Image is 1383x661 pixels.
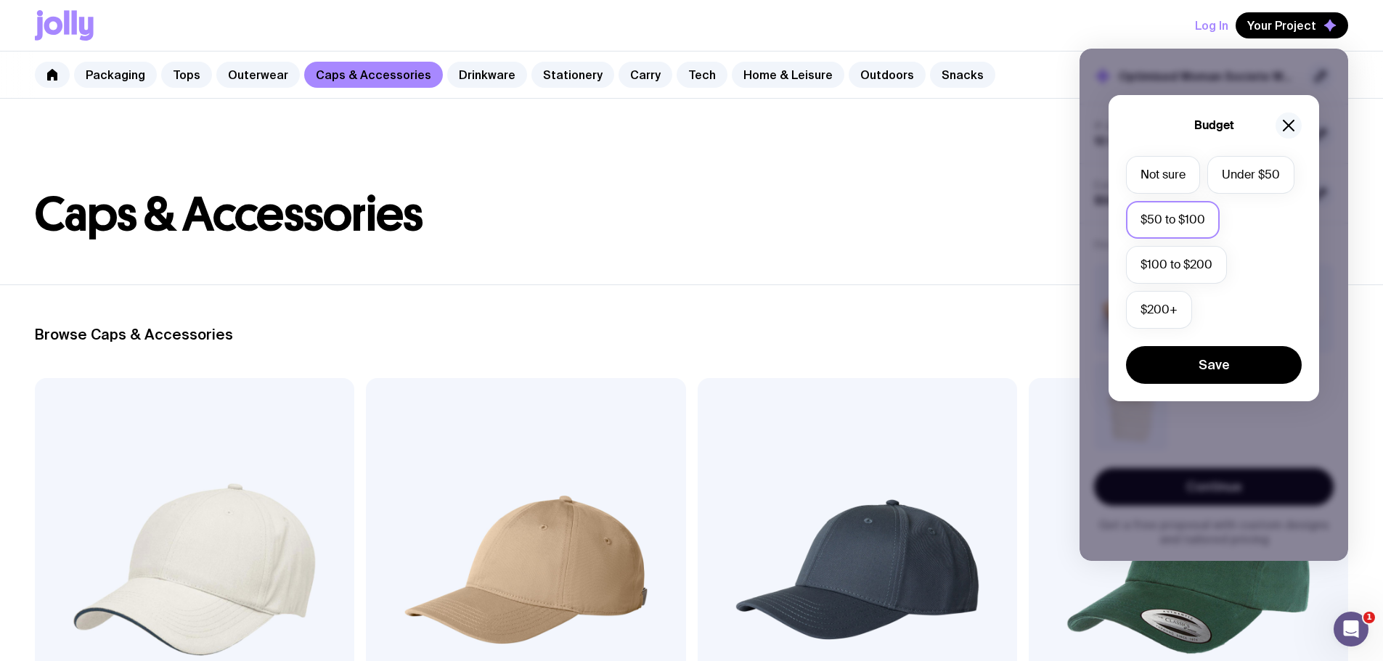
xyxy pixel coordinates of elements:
[1334,612,1368,646] iframe: Intercom live chat
[849,62,926,88] a: Outdoors
[1247,18,1316,33] span: Your Project
[677,62,727,88] a: Tech
[1126,246,1227,284] label: $100 to $200
[1195,12,1228,38] button: Log In
[1126,201,1220,239] label: $50 to $100
[216,62,300,88] a: Outerwear
[35,326,1348,343] h2: Browse Caps & Accessories
[619,62,672,88] a: Carry
[1363,612,1375,623] span: 1
[531,62,614,88] a: Stationery
[74,62,157,88] a: Packaging
[930,62,995,88] a: Snacks
[1236,12,1348,38] button: Your Project
[1194,118,1234,133] h5: Budget
[732,62,844,88] a: Home & Leisure
[1126,346,1302,384] button: Save
[35,192,1348,238] h1: Caps & Accessories
[447,62,527,88] a: Drinkware
[1207,156,1294,194] label: Under $50
[1126,156,1200,194] label: Not sure
[161,62,212,88] a: Tops
[304,62,443,88] a: Caps & Accessories
[1126,291,1192,329] label: $200+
